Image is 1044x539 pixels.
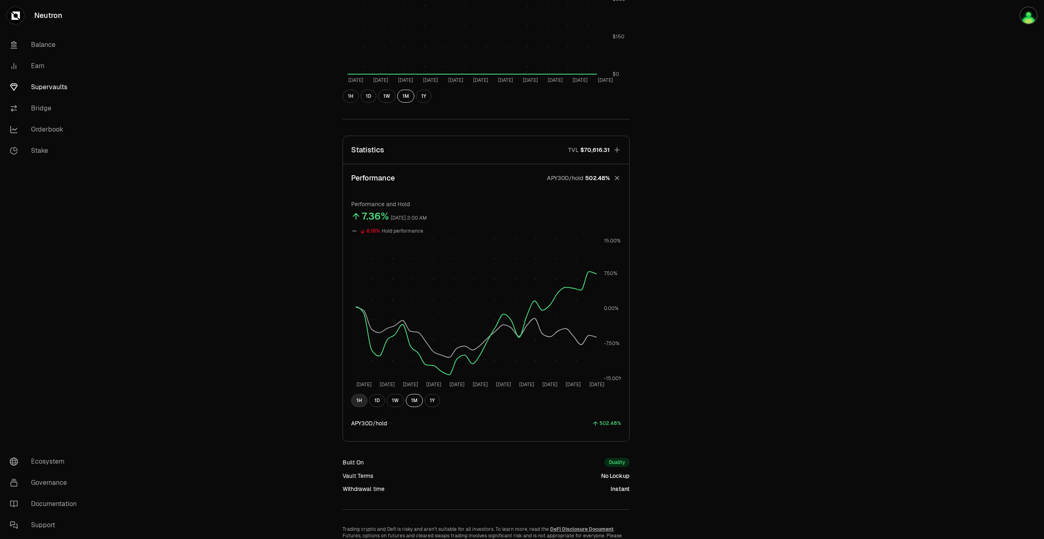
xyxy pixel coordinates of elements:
[397,90,414,103] button: 1M
[343,136,629,164] button: StatisticsTVL$70,616.31
[519,381,534,388] tspan: [DATE]
[589,381,604,388] tspan: [DATE]
[604,340,619,347] tspan: -7.50%
[406,394,423,407] button: 1M
[548,77,563,84] tspan: [DATE]
[3,119,88,140] a: Orderbook
[380,381,395,388] tspan: [DATE]
[351,144,384,156] p: Statistics
[613,33,624,40] tspan: $150
[604,458,630,467] div: Duality
[547,174,584,182] p: APY30D/hold
[351,172,395,184] p: Performance
[580,146,610,154] span: $70,616.31
[3,98,88,119] a: Bridge
[348,77,363,84] tspan: [DATE]
[449,381,464,388] tspan: [DATE]
[496,381,511,388] tspan: [DATE]
[362,210,389,223] div: 7.36%
[613,71,619,77] tspan: $0
[473,381,488,388] tspan: [DATE]
[382,227,423,236] div: Hold performance
[610,485,630,493] div: Instant
[3,55,88,77] a: Earn
[573,77,588,84] tspan: [DATE]
[351,200,621,208] p: Performance and Hold
[604,305,619,312] tspan: 0.00%
[3,493,88,515] a: Documentation
[369,394,385,407] button: 1D
[343,458,364,466] div: Built On
[356,381,372,388] tspan: [DATE]
[403,381,418,388] tspan: [DATE]
[378,90,396,103] button: 1W
[3,451,88,472] a: Ecosystem
[425,394,440,407] button: 1Y
[568,146,579,154] p: TVL
[3,515,88,536] a: Support
[3,472,88,493] a: Governance
[351,394,367,407] button: 1H
[523,77,538,84] tspan: [DATE]
[473,77,488,84] tspan: [DATE]
[1020,7,1037,24] img: portefeuilleterra
[542,381,557,388] tspan: [DATE]
[604,238,621,244] tspan: 15.00%
[367,227,380,236] div: 6.18%
[343,472,373,480] div: Vault Terms
[604,270,617,277] tspan: 7.50%
[448,77,463,84] tspan: [DATE]
[3,77,88,98] a: Supervaults
[398,77,413,84] tspan: [DATE]
[387,394,404,407] button: 1W
[599,419,621,428] div: 502.48%
[426,381,441,388] tspan: [DATE]
[604,375,623,382] tspan: -15.00%
[373,77,388,84] tspan: [DATE]
[361,90,376,103] button: 1D
[3,34,88,55] a: Balance
[343,164,629,192] button: PerformanceAPY30D/hold502.48%
[3,140,88,161] a: Stake
[498,77,513,84] tspan: [DATE]
[343,192,629,441] div: PerformanceAPY30D/hold502.48%
[423,77,438,84] tspan: [DATE]
[585,174,610,182] span: 502.48%
[351,419,387,427] div: APY30D/hold
[598,77,613,84] tspan: [DATE]
[391,213,427,223] div: [DATE] 2:00 AM
[343,485,385,493] div: Withdrawal time
[343,526,630,532] p: Trading crypto and Defi is risky and aren't suitable for all investors. To learn more, read the .
[550,526,613,532] a: DeFi Disclosure Document
[566,381,581,388] tspan: [DATE]
[601,472,630,480] div: No Lockup
[343,90,359,103] button: 1H
[416,90,431,103] button: 1Y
